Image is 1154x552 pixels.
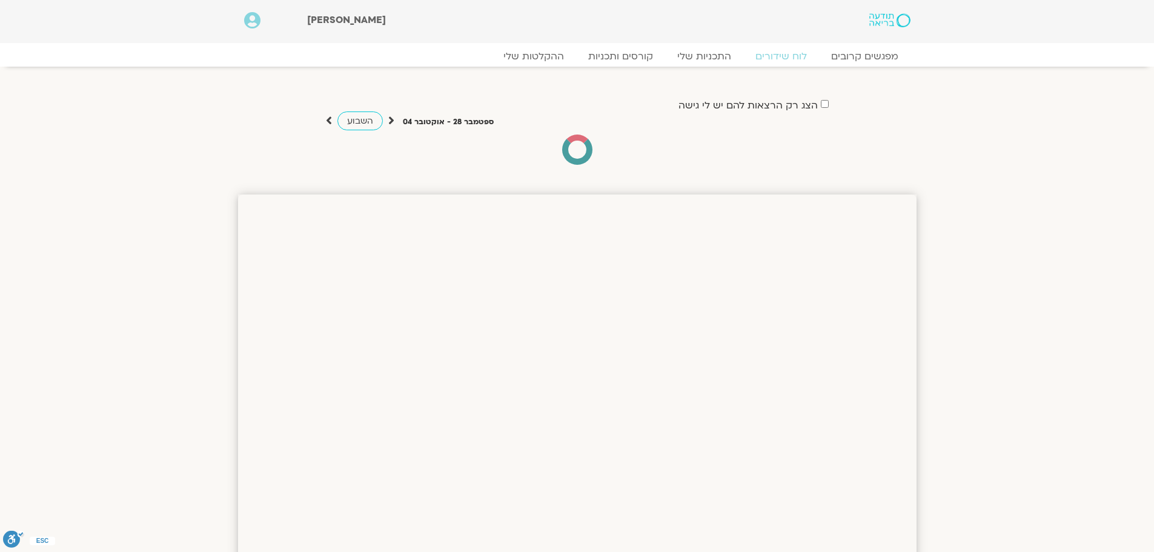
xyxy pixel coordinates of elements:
[307,13,386,27] span: [PERSON_NAME]
[576,50,665,62] a: קורסים ותכניות
[743,50,819,62] a: לוח שידורים
[819,50,910,62] a: מפגשים קרובים
[665,50,743,62] a: התכניות שלי
[347,115,373,127] span: השבוע
[491,50,576,62] a: ההקלטות שלי
[403,116,494,128] p: ספטמבר 28 - אוקטובר 04
[337,111,383,130] a: השבוע
[678,100,818,111] label: הצג רק הרצאות להם יש לי גישה
[244,50,910,62] nav: Menu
